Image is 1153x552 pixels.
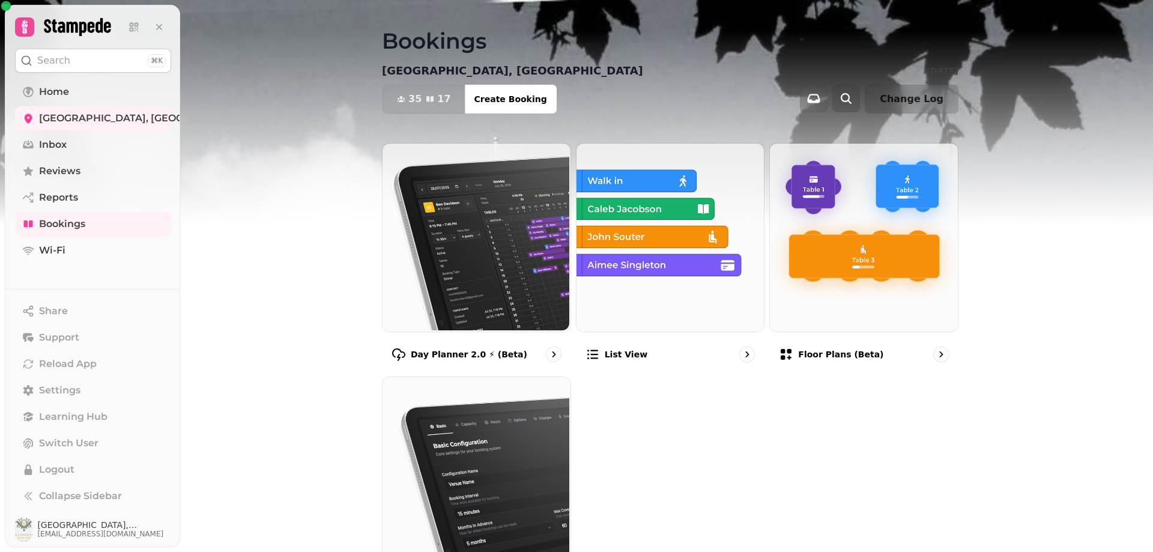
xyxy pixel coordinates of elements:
p: Search [37,53,70,68]
p: [DATE] [927,65,958,77]
span: [GEOGRAPHIC_DATA], [GEOGRAPHIC_DATA] [37,521,171,529]
a: Home [15,80,171,104]
svg: go to [741,348,753,360]
a: Reviews [15,159,171,183]
p: Day Planner 2.0 ⚡ (Beta) [411,348,527,360]
a: Reports [15,186,171,210]
span: Bookings [39,217,85,231]
span: Change Log [880,94,943,104]
button: Support [15,326,171,350]
a: Day Planner 2.0 ⚡ (Beta)Day Planner 2.0 ⚡ (Beta) [382,143,571,372]
span: Share [39,304,68,318]
span: Collapse Sidebar [39,489,122,503]
span: Create Booking [474,95,547,103]
button: Share [15,299,171,323]
span: Inbox [39,138,67,152]
div: ⌘K [148,54,166,67]
p: [GEOGRAPHIC_DATA], [GEOGRAPHIC_DATA] [382,62,643,79]
button: User avatar[GEOGRAPHIC_DATA], [GEOGRAPHIC_DATA][EMAIL_ADDRESS][DOMAIN_NAME] [15,518,171,542]
img: User avatar [15,518,32,542]
span: [GEOGRAPHIC_DATA], [GEOGRAPHIC_DATA] [39,111,258,126]
span: Logout [39,463,74,477]
span: Learning Hub [39,410,107,424]
a: Wi-Fi [15,238,171,262]
span: Home [39,85,69,99]
button: Logout [15,458,171,482]
button: Collapse Sidebar [15,484,171,508]
span: Reload App [39,357,97,371]
span: 17 [437,94,450,104]
span: Support [39,330,79,345]
button: Create Booking [465,85,557,114]
span: Reports [39,190,78,205]
p: Floor Plans (beta) [798,348,883,360]
button: 3517 [383,85,465,114]
img: Floor Plans (beta) [769,142,957,330]
span: Settings [39,383,80,398]
a: Settings [15,378,171,402]
p: List view [605,348,647,360]
span: 35 [408,94,422,104]
svg: go to [935,348,947,360]
svg: go to [548,348,560,360]
a: Learning Hub [15,405,171,429]
button: Change Log [865,85,958,114]
button: Reload App [15,352,171,376]
span: Reviews [39,164,80,178]
button: Switch User [15,431,171,455]
a: List viewList view [576,143,765,372]
span: Wi-Fi [39,243,65,258]
span: [EMAIL_ADDRESS][DOMAIN_NAME] [37,529,171,539]
a: [GEOGRAPHIC_DATA], [GEOGRAPHIC_DATA] [15,106,171,130]
img: List view [575,142,763,330]
span: Switch User [39,436,98,450]
a: Bookings [15,212,171,236]
a: Inbox [15,133,171,157]
img: Day Planner 2.0 ⚡ (Beta) [381,142,569,330]
a: Floor Plans (beta)Floor Plans (beta) [769,143,958,372]
button: Search⌘K [15,49,171,73]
